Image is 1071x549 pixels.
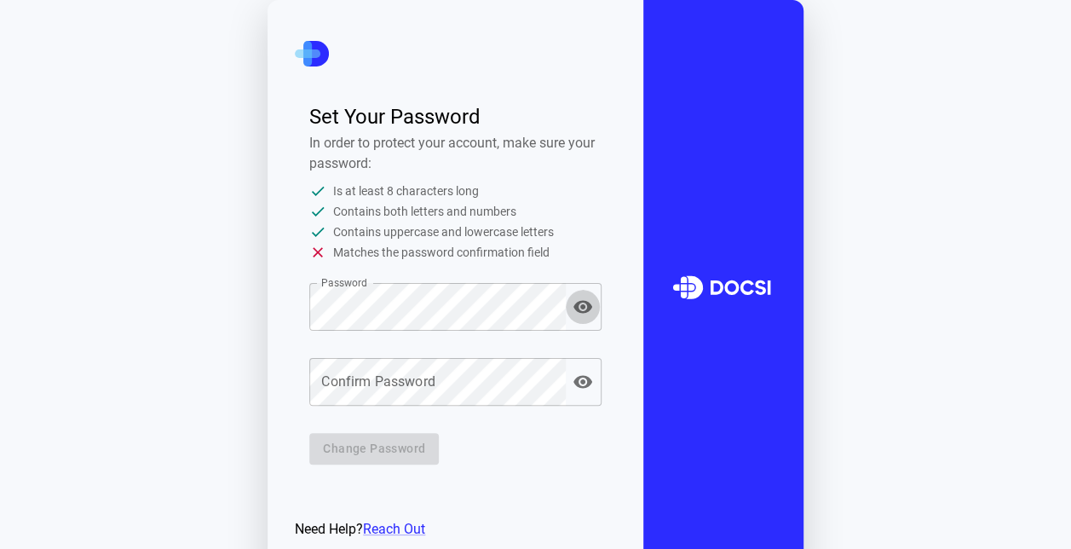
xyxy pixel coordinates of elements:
[333,222,554,242] span: Contains uppercase and lowercase letters
[333,181,479,201] span: Is at least 8 characters long
[333,242,550,263] span: Matches the password confirmation field
[664,251,784,328] img: DOCSI Logo
[309,133,602,174] div: In order to protect your account, make sure your password:
[295,41,329,66] img: DOCSI Mini Logo
[363,521,425,537] a: Reach Out
[309,107,602,126] div: Set Your Password
[333,201,516,222] span: Contains both letters and numbers
[295,519,616,540] div: Need Help?
[321,275,366,290] label: Password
